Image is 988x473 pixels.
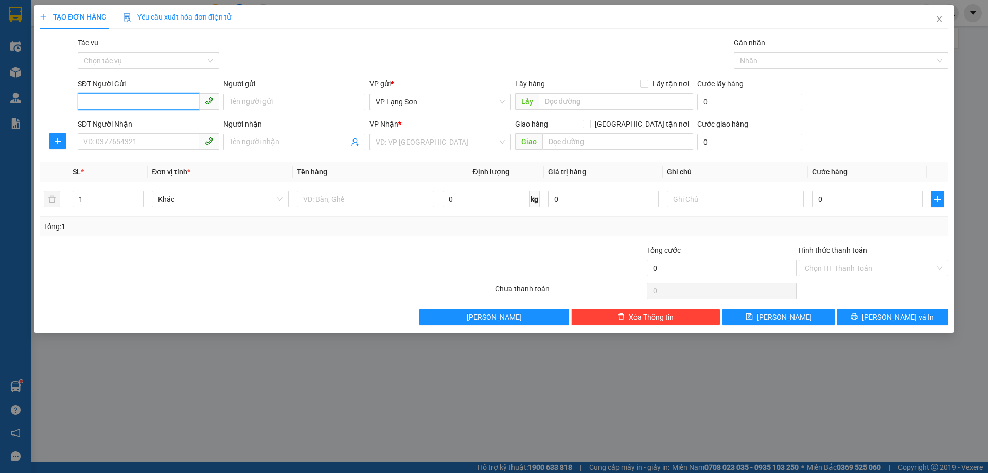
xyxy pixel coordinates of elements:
[49,133,66,149] button: plus
[473,168,509,176] span: Định lượng
[722,309,834,325] button: save[PERSON_NAME]
[152,168,190,176] span: Đơn vị tính
[419,309,569,325] button: [PERSON_NAME]
[925,5,954,34] button: Close
[571,309,721,325] button: deleteXóa Thông tin
[351,138,359,146] span: user-add
[734,39,765,47] label: Gán nhãn
[697,134,802,150] input: Cước giao hàng
[539,93,693,110] input: Dọc đường
[515,133,542,150] span: Giao
[697,94,802,110] input: Cước lấy hàng
[591,118,693,130] span: [GEOGRAPHIC_DATA] tận nơi
[837,309,948,325] button: printer[PERSON_NAME] và In
[697,120,748,128] label: Cước giao hàng
[617,313,625,321] span: delete
[205,97,213,105] span: phone
[44,221,381,232] div: Tổng: 1
[757,311,812,323] span: [PERSON_NAME]
[123,13,131,22] img: icon
[78,118,219,130] div: SĐT Người Nhận
[851,313,858,321] span: printer
[862,311,934,323] span: [PERSON_NAME] và In
[548,168,586,176] span: Giá trị hàng
[158,191,283,207] span: Khác
[73,168,81,176] span: SL
[548,191,659,207] input: 0
[515,120,548,128] span: Giao hàng
[78,78,219,90] div: SĐT Người Gửi
[297,191,434,207] input: VD: Bàn, Ghế
[812,168,848,176] span: Cước hàng
[369,120,398,128] span: VP Nhận
[515,80,545,88] span: Lấy hàng
[746,313,753,321] span: save
[376,94,505,110] span: VP Lạng Sơn
[223,118,365,130] div: Người nhận
[50,137,65,145] span: plus
[369,78,511,90] div: VP gửi
[931,195,944,203] span: plus
[697,80,744,88] label: Cước lấy hàng
[515,93,539,110] span: Lấy
[667,191,804,207] input: Ghi Chú
[205,137,213,145] span: phone
[931,191,944,207] button: plus
[467,311,522,323] span: [PERSON_NAME]
[297,168,327,176] span: Tên hàng
[40,13,47,21] span: plus
[223,78,365,90] div: Người gửi
[647,246,681,254] span: Tổng cước
[123,13,232,21] span: Yêu cầu xuất hóa đơn điện tử
[648,78,693,90] span: Lấy tận nơi
[663,162,808,182] th: Ghi chú
[799,246,867,254] label: Hình thức thanh toán
[935,15,943,23] span: close
[40,13,107,21] span: TẠO ĐƠN HÀNG
[44,191,60,207] button: delete
[494,283,646,301] div: Chưa thanh toán
[78,39,98,47] label: Tác vụ
[629,311,674,323] span: Xóa Thông tin
[530,191,540,207] span: kg
[542,133,693,150] input: Dọc đường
